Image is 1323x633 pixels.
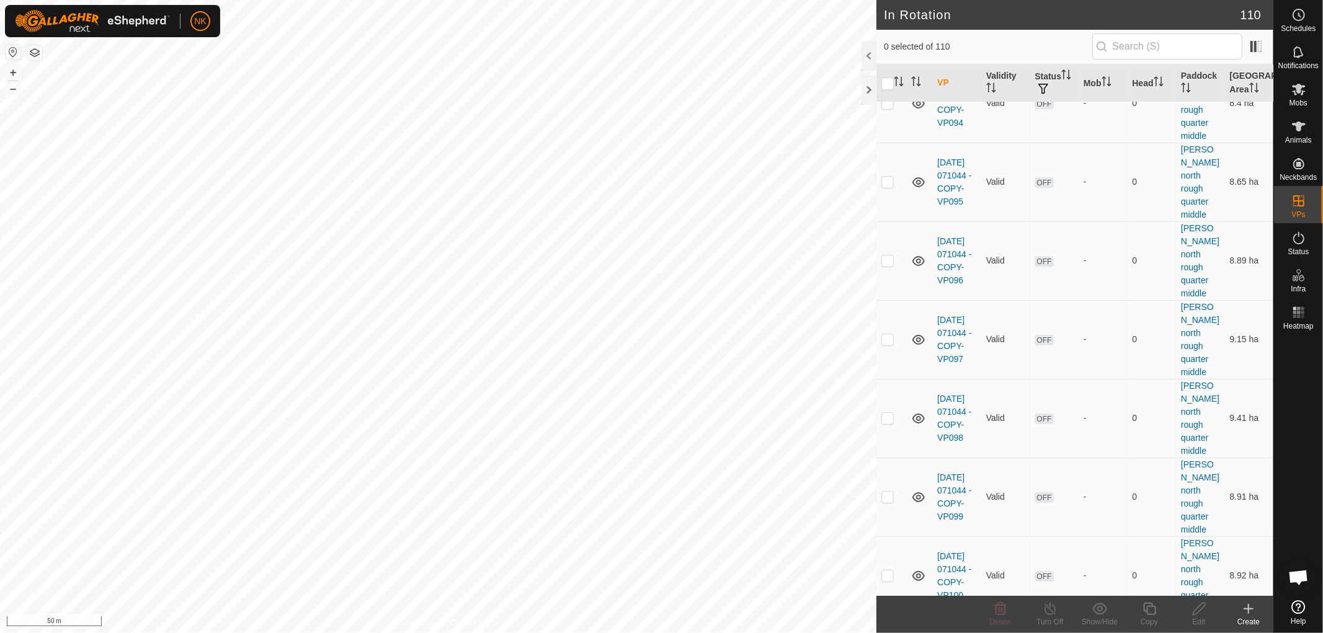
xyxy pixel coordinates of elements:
span: Animals [1285,136,1312,144]
th: VP [932,64,981,102]
a: [PERSON_NAME] north rough quarter middle [1181,223,1219,298]
button: – [6,81,20,96]
a: [DATE] 071044 - COPY-VP096 [937,236,971,285]
span: Neckbands [1280,174,1317,181]
th: Head [1127,64,1176,102]
td: 8.91 ha [1224,458,1273,536]
td: 9.15 ha [1224,300,1273,379]
div: Create [1224,616,1273,627]
span: Heatmap [1283,322,1314,330]
p-sorticon: Activate to sort [986,84,996,94]
a: Contact Us [450,617,487,628]
p-sorticon: Activate to sort [1061,71,1071,81]
span: Infra [1291,285,1306,293]
div: Copy [1125,616,1174,627]
th: Validity [981,64,1030,102]
button: Reset Map [6,45,20,60]
span: 110 [1241,6,1261,24]
td: 9.41 ha [1224,379,1273,458]
span: OFF [1035,177,1053,188]
span: Mobs [1290,99,1307,107]
p-sorticon: Activate to sort [1154,78,1164,88]
p-sorticon: Activate to sort [911,78,921,88]
td: 0 [1127,221,1176,300]
span: VPs [1291,211,1305,218]
td: Valid [981,300,1030,379]
td: 0 [1127,143,1176,221]
a: [PERSON_NAME] north rough quarter middle [1181,144,1219,219]
div: - [1084,97,1123,110]
th: Mob [1079,64,1128,102]
a: [PERSON_NAME] north rough quarter middle [1181,381,1219,456]
div: - [1084,490,1123,503]
td: 8.4 ha [1224,64,1273,143]
input: Search (S) [1092,33,1242,60]
p-sorticon: Activate to sort [1181,84,1191,94]
span: Help [1291,618,1306,625]
div: Edit [1174,616,1224,627]
td: 8.65 ha [1224,143,1273,221]
td: 0 [1127,458,1176,536]
a: [DATE] 071044 - COPY-VP094 [937,79,971,128]
div: Show/Hide [1075,616,1125,627]
td: 8.92 ha [1224,536,1273,615]
img: Gallagher Logo [15,10,170,32]
td: 0 [1127,64,1176,143]
span: Delete [990,618,1012,626]
h2: In Rotation [884,7,1241,22]
td: Valid [981,143,1030,221]
button: Map Layers [27,45,42,60]
a: [DATE] 071044 - COPY-VP100 [937,551,971,600]
a: [PERSON_NAME] north rough quarter middle [1181,538,1219,613]
td: 0 [1127,536,1176,615]
span: OFF [1035,256,1053,267]
th: [GEOGRAPHIC_DATA] Area [1224,64,1273,102]
a: Privacy Policy [390,617,436,628]
a: [PERSON_NAME] north rough quarter middle [1181,302,1219,377]
p-sorticon: Activate to sort [1249,84,1259,94]
span: OFF [1035,99,1053,109]
span: OFF [1035,335,1053,345]
div: - [1084,175,1123,188]
span: 0 selected of 110 [884,40,1092,53]
td: Valid [981,536,1030,615]
button: + [6,65,20,80]
a: [PERSON_NAME] north rough quarter middle [1181,459,1219,534]
span: OFF [1035,414,1053,424]
div: - [1084,412,1123,425]
td: Valid [981,458,1030,536]
td: 0 [1127,300,1176,379]
a: [DATE] 071044 - COPY-VP095 [937,157,971,206]
a: [DATE] 071044 - COPY-VP097 [937,315,971,364]
span: Notifications [1278,62,1319,69]
span: OFF [1035,571,1053,582]
th: Paddock [1176,64,1225,102]
th: Status [1030,64,1079,102]
td: Valid [981,221,1030,300]
a: [DATE] 071044 - COPY-VP099 [937,472,971,521]
div: Turn Off [1025,616,1075,627]
td: Valid [981,64,1030,143]
td: 8.89 ha [1224,221,1273,300]
div: - [1084,569,1123,582]
span: NK [194,15,206,28]
p-sorticon: Activate to sort [1102,78,1111,88]
a: Open chat [1280,559,1317,596]
div: - [1084,333,1123,346]
a: [PERSON_NAME] north rough quarter middle [1181,66,1219,141]
span: OFF [1035,492,1053,503]
a: Help [1274,595,1323,630]
a: [DATE] 071044 - COPY-VP098 [937,394,971,443]
p-sorticon: Activate to sort [894,78,904,88]
div: - [1084,254,1123,267]
td: Valid [981,379,1030,458]
span: Status [1288,248,1309,255]
span: Schedules [1281,25,1316,32]
td: 0 [1127,379,1176,458]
